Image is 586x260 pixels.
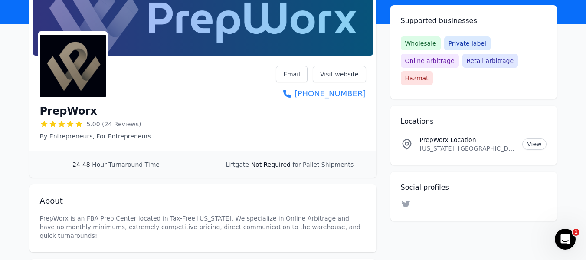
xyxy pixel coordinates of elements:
img: PrepWorx [40,33,106,99]
span: Hazmat [401,71,433,85]
span: for Pallet Shipments [292,161,354,168]
p: PrepWorx is an FBA Prep Center located in Tax-Free [US_STATE]. We specialize in Online Arbitrage ... [40,214,366,240]
h2: Locations [401,116,547,127]
span: Retail arbitrage [462,54,518,68]
span: 24-48 [72,161,90,168]
h1: PrepWorx [40,104,97,118]
a: [PHONE_NUMBER] [276,88,366,100]
span: Not Required [251,161,291,168]
iframe: Intercom live chat [555,229,576,250]
p: By Entrepreneurs, For Entrepreneurs [40,132,151,141]
p: [US_STATE], [GEOGRAPHIC_DATA] [420,144,516,153]
h2: About [40,195,366,207]
span: 5.00 (24 Reviews) [87,120,141,128]
a: Visit website [313,66,366,82]
h2: Supported businesses [401,16,547,26]
a: Email [276,66,308,82]
p: PrepWorx Location [420,135,516,144]
span: Online arbitrage [401,54,459,68]
span: Wholesale [401,36,441,50]
a: View [522,138,546,150]
span: Private label [444,36,491,50]
h2: Social profiles [401,182,547,193]
span: Liftgate [226,161,249,168]
span: Hour Turnaround Time [92,161,160,168]
span: 1 [573,229,579,236]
